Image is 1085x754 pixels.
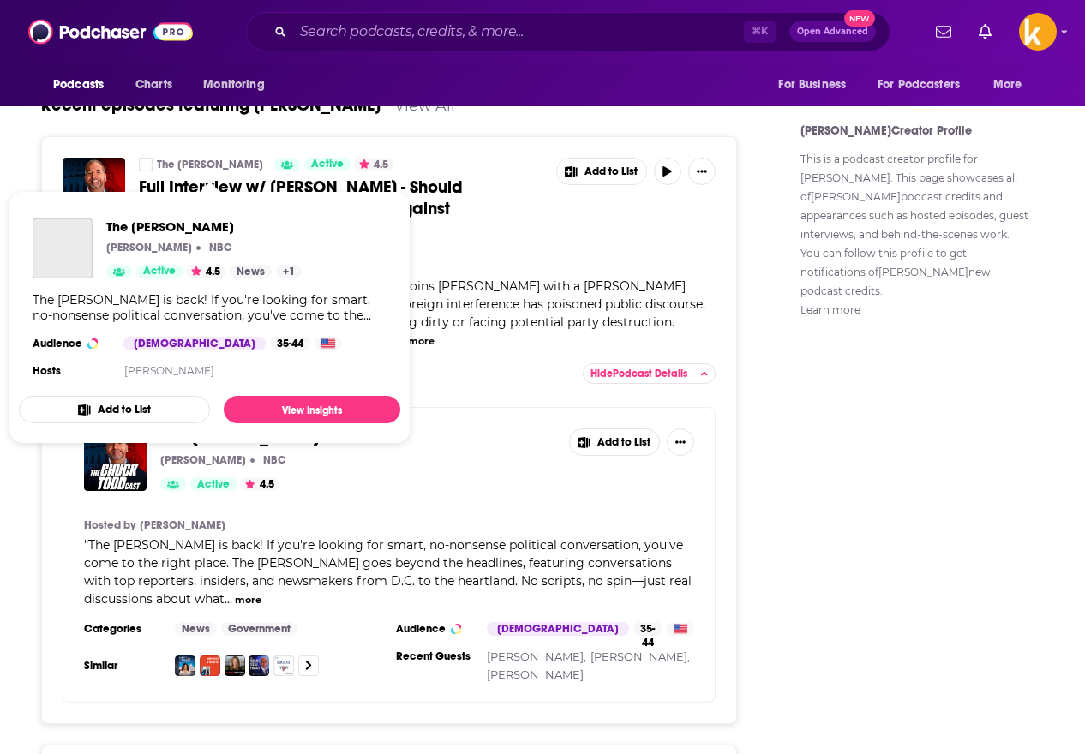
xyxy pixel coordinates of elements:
a: Show notifications dropdown [929,17,958,46]
button: open menu [866,69,985,101]
button: more [408,334,435,349]
img: NBC Meet the Press [175,655,195,676]
button: open menu [41,69,126,101]
img: The Michael Steele Podcast [249,655,269,676]
h4: Hosted by [84,518,135,532]
button: Show profile menu [1019,13,1057,51]
a: NBCNBC [259,453,286,467]
a: Full Interview w/ [PERSON_NAME] - Should Democrats “Fight Fire With Fire” Against [PERSON_NAME]? [139,177,544,241]
a: The Chuck ToddCast [139,158,153,171]
button: open menu [981,69,1044,101]
span: Active [311,156,344,173]
div: [DEMOGRAPHIC_DATA] [487,622,629,636]
button: Add to List [19,396,210,423]
p: NBC [209,241,232,254]
img: Matt Lewis and the News [200,655,220,676]
button: Open AdvancedNew [789,21,876,42]
button: Add to List [569,428,660,456]
span: Active [197,476,230,494]
img: User Profile [1019,13,1057,51]
a: [PERSON_NAME] [124,364,214,377]
h3: Similar [84,659,161,673]
a: NBCNBC [205,241,232,254]
a: [PERSON_NAME], [590,649,690,663]
span: New [844,10,875,27]
p: This is a podcast creator profile for . This page showcases all of [PERSON_NAME] podcast credits ... [800,150,1030,320]
span: Charts [135,73,172,97]
div: 35-44 [270,337,310,350]
span: For Business [778,73,846,97]
button: more [235,593,261,607]
span: Open Advanced [797,27,868,36]
div: 35-44 [633,622,662,636]
div: The [PERSON_NAME] is back! If you're looking for smart, no-nonsense political conversation, you'v... [33,292,387,323]
a: +1 [276,265,302,278]
span: Monitoring [203,73,264,97]
span: " [84,537,692,607]
a: [PERSON_NAME] [487,667,584,681]
div: [DEMOGRAPHIC_DATA] [123,337,266,350]
h3: Audience [33,337,110,350]
a: The Chuck ToddCast [33,218,93,278]
a: Show additional information [800,303,860,316]
span: More [993,73,1022,97]
h3: Categories [84,622,161,636]
button: 4.5 [186,265,225,278]
img: TAC Right Now [273,655,294,676]
button: Show More Button [557,159,646,184]
a: View Insights [224,396,400,423]
a: The [PERSON_NAME] [157,158,263,171]
a: Active [304,158,351,171]
button: Show More Button [667,428,694,456]
a: [PERSON_NAME] [800,171,890,184]
h3: Recent Guests [396,649,473,663]
h4: [PERSON_NAME] Creator Profile [800,123,1030,138]
a: Show notifications dropdown [972,17,998,46]
img: Podchaser - Follow, Share and Rate Podcasts [28,15,193,48]
img: The Chuck ToddCast [84,428,147,491]
img: Deadline: White House [225,655,245,676]
p: [PERSON_NAME] [160,453,246,467]
a: Government [221,622,297,636]
img: Full Interview w/ Jared Moskowitz - Should Democrats “Fight Fire With Fire” Against Trump? [63,158,125,220]
button: open menu [766,69,867,101]
button: HidePodcast Details [583,363,716,384]
h4: Hosts [33,364,61,378]
a: News [230,265,272,278]
a: [PERSON_NAME] [140,518,225,532]
a: Active [190,477,237,491]
a: The Chuck ToddCast [106,218,302,235]
span: The [PERSON_NAME] [106,218,302,235]
span: Add to List [584,165,638,178]
span: Podcasts [53,73,104,97]
button: 4.5 [354,158,393,171]
span: ... [225,591,232,607]
div: Search podcasts, credits, & more... [246,12,890,51]
h3: Audience [396,622,473,636]
span: ⌘ K [744,21,776,43]
button: 4.5 [240,477,279,491]
p: [PERSON_NAME] [106,241,192,254]
a: Active [136,265,183,278]
input: Search podcasts, credits, & more... [293,18,744,45]
span: Hide Podcast Details [590,368,687,380]
span: For Podcasters [878,73,960,97]
a: Charts [124,69,183,101]
button: open menu [191,69,286,101]
a: [PERSON_NAME], [487,649,586,663]
button: Show More Button [688,158,716,185]
span: The [PERSON_NAME] is back! If you're looking for smart, no-nonsense political conversation, you'v... [84,537,692,607]
p: NBC [263,453,286,467]
span: Full Interview w/ [PERSON_NAME] - Should Democrats “Fight Fire With Fire” Against [PERSON_NAME]? [139,177,463,241]
span: Logged in as sshawan [1019,13,1057,51]
a: News [175,622,217,636]
span: Active [143,263,176,280]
